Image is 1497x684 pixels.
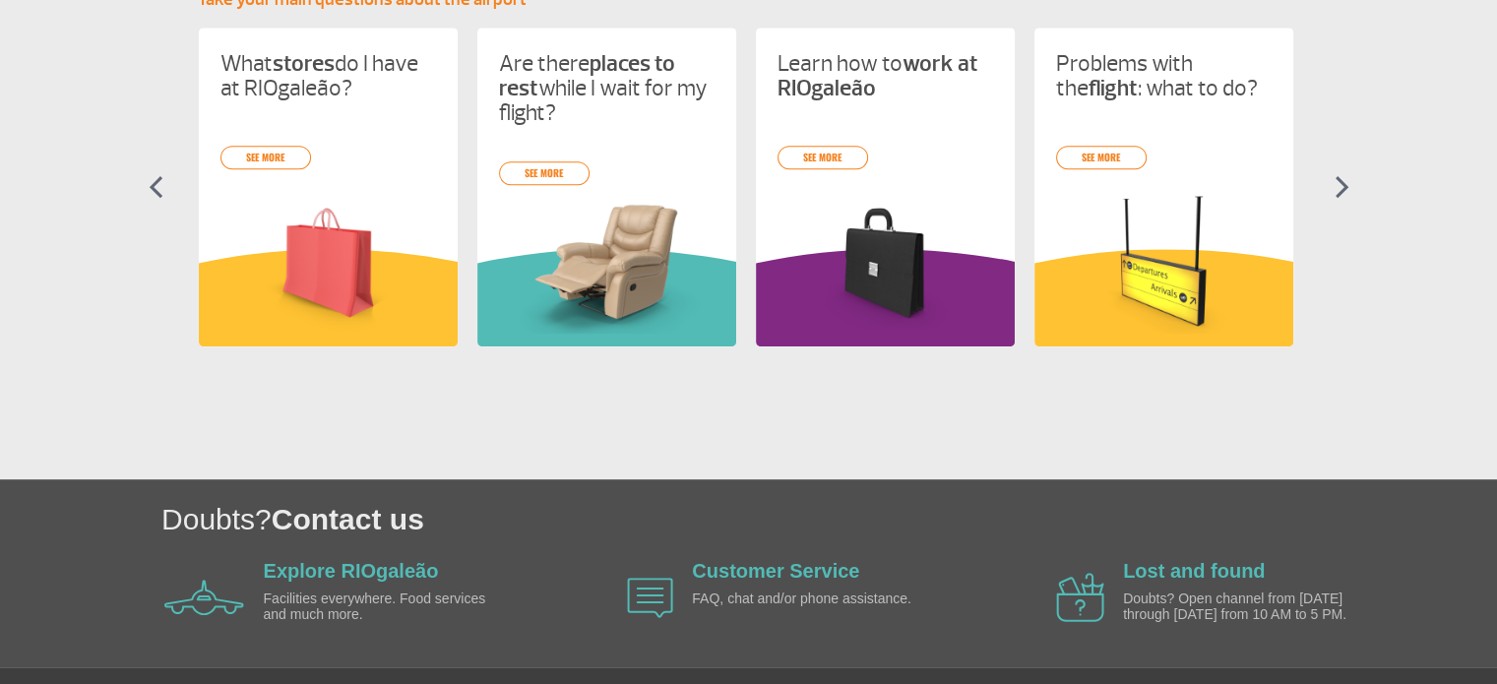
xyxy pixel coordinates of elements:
h1: Doubts? [161,499,1497,539]
span: Contact us [272,503,424,535]
img: airplane icon [164,580,244,615]
p: Problems with the : what to do? [1056,51,1272,100]
img: card%20informa%C3%A7%C3%B5es%204.png [499,193,715,334]
p: Facilities everywhere. Food services and much more. [264,591,490,622]
img: card%20informa%C3%A7%C3%B5es%206.png [220,193,436,334]
p: Doubts? Open channel from [DATE] through [DATE] from 10 AM to 5 PM. [1123,591,1349,622]
a: Explore RIOgaleão [264,560,439,582]
img: roxoInformacoesUteis.svg [756,249,1015,346]
p: Learn how to [778,51,993,100]
a: Lost and found [1123,560,1265,582]
img: seta-direita [1335,175,1349,199]
strong: flight [1089,74,1138,102]
a: see more [499,161,590,185]
p: Are there while I wait for my flight? [499,51,715,125]
img: card%20informa%C3%A7%C3%B5es%205.png [1056,193,1272,334]
a: see more [1056,146,1147,169]
img: amareloInformacoesUteis.svg [199,249,458,346]
strong: places to rest [499,49,675,102]
img: card%20informa%C3%A7%C3%B5es%202.png [778,193,993,334]
a: see more [220,146,311,169]
a: Customer Service [692,560,859,582]
img: verdeInformacoesUteis.svg [477,249,736,346]
img: seta-esquerda [149,175,163,199]
p: What do I have at RIOgaleão? [220,51,436,100]
a: see more [778,146,868,169]
p: FAQ, chat and/or phone assistance. [692,591,918,606]
img: amareloInformacoesUteis.svg [1034,249,1293,346]
strong: stores [273,49,335,78]
strong: work at RIOgaleão [778,49,978,102]
img: airplane icon [627,578,673,618]
img: airplane icon [1056,573,1104,622]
